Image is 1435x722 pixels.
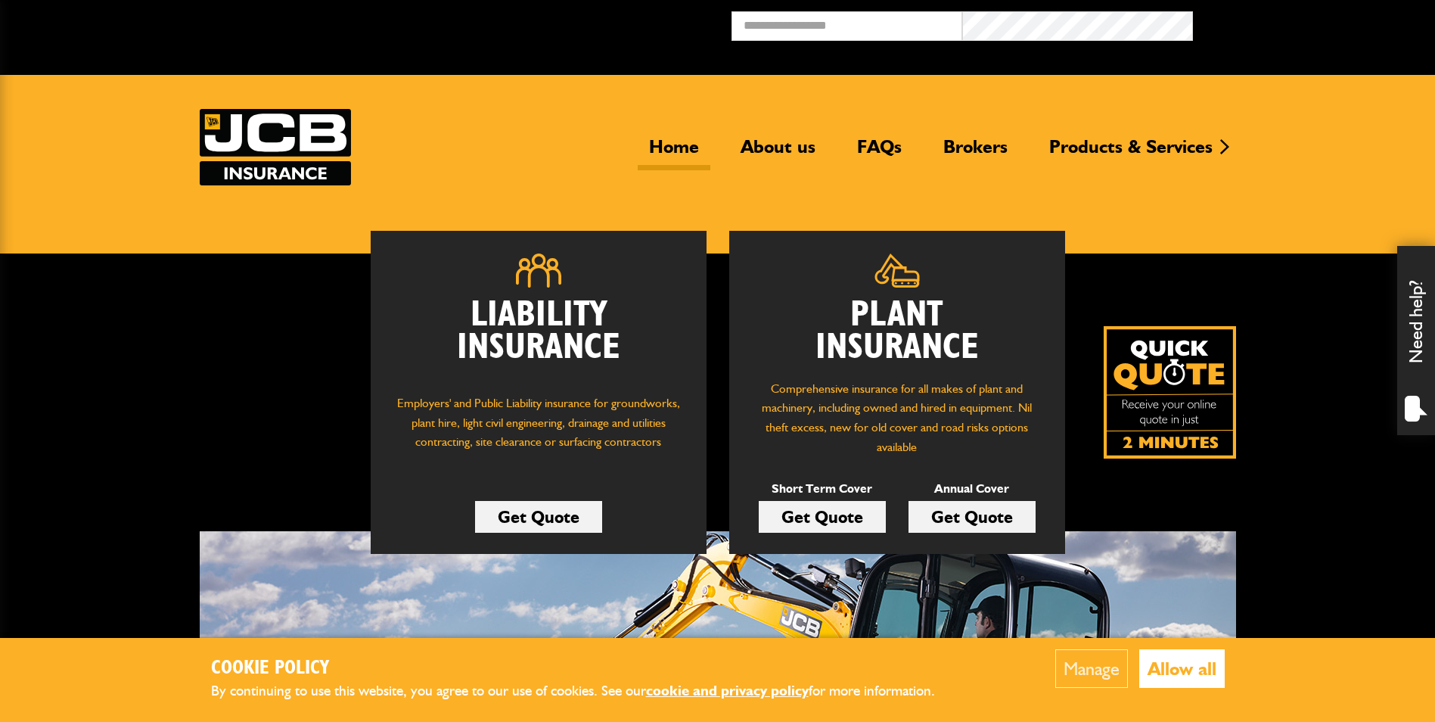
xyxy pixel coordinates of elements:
a: Get your insurance quote isn just 2-minutes [1104,326,1236,459]
h2: Liability Insurance [393,299,684,379]
p: By continuing to use this website, you agree to our use of cookies. See our for more information. [211,680,960,703]
p: Comprehensive insurance for all makes of plant and machinery, including owned and hired in equipm... [752,379,1042,456]
a: JCB Insurance Services [200,109,351,185]
button: Broker Login [1193,11,1424,35]
p: Short Term Cover [759,479,886,499]
a: Brokers [932,135,1019,170]
a: About us [729,135,827,170]
a: FAQs [846,135,913,170]
button: Manage [1055,649,1128,688]
a: Get Quote [909,501,1036,533]
a: Get Quote [759,501,886,533]
a: Home [638,135,710,170]
h2: Cookie Policy [211,657,960,680]
a: Products & Services [1038,135,1224,170]
button: Allow all [1139,649,1225,688]
h2: Plant Insurance [752,299,1042,364]
div: Need help? [1397,246,1435,435]
p: Annual Cover [909,479,1036,499]
p: Employers' and Public Liability insurance for groundworks, plant hire, light civil engineering, d... [393,394,684,466]
img: JCB Insurance Services logo [200,109,351,185]
a: cookie and privacy policy [646,682,809,699]
a: Get Quote [475,501,602,533]
img: Quick Quote [1104,326,1236,459]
